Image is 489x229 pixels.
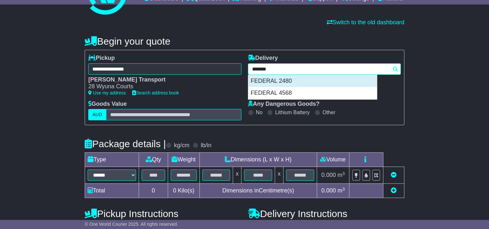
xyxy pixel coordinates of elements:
label: lb/in [201,142,211,149]
span: 0.000 [321,187,336,194]
label: No [256,109,262,115]
td: Dimensions in Centimetre(s) [199,184,317,198]
div: FEDERAL 2480 [248,75,377,87]
td: Total [85,184,139,198]
td: Qty [139,153,168,167]
span: m [337,172,345,178]
label: Delivery [248,55,278,62]
a: Use my address [88,90,126,95]
div: FEDERAL 4568 [248,87,377,99]
span: 0 [173,187,176,194]
span: © One World Courier 2025. All rights reserved. [85,222,178,227]
div: 28 Wyuna Courts [88,83,235,90]
span: 0.000 [321,172,336,178]
typeahead: Please provide city [248,63,401,75]
a: Switch to the old dashboard [327,19,404,26]
h4: Begin your quote [85,36,404,47]
a: Search address book [132,90,179,95]
td: x [233,167,241,184]
label: Any Dangerous Goods? [248,101,320,108]
div: [PERSON_NAME] Transport [88,76,235,83]
td: Kilo(s) [168,184,199,198]
h4: Delivery Instructions [248,208,404,219]
td: Weight [168,153,199,167]
a: Remove this item [391,172,397,178]
label: Goods Value [88,101,127,108]
label: Lithium Battery [275,109,310,115]
a: Add new item [391,187,397,194]
h4: Pickup Instructions [85,208,241,219]
td: Dimensions (L x W x H) [199,153,317,167]
td: x [275,167,283,184]
label: AUD [88,109,106,120]
label: kg/cm [174,142,189,149]
td: 0 [139,184,168,198]
sup: 3 [342,171,345,176]
td: Volume [317,153,349,167]
span: m [337,187,345,194]
label: Other [323,109,335,115]
label: Pickup [88,55,115,62]
td: Type [85,153,139,167]
h4: Package details | [85,138,166,149]
sup: 3 [342,187,345,191]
